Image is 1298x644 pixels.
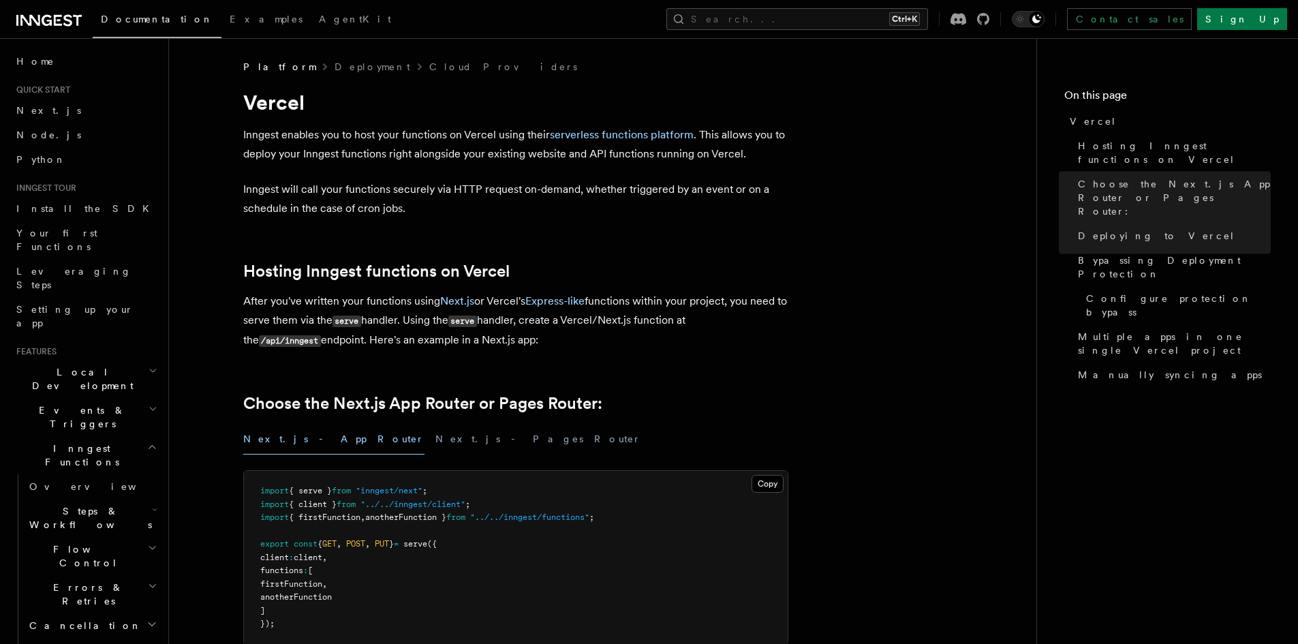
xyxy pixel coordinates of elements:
span: from [337,500,356,509]
span: Multiple apps in one single Vercel project [1078,330,1271,357]
a: Next.js [11,98,160,123]
a: Cloud Providers [429,60,577,74]
code: serve [448,316,477,327]
button: Search...Ctrl+K [666,8,928,30]
a: serverless functions platform [550,128,694,141]
a: Hosting Inngest functions on Vercel [243,262,510,281]
code: /api/inngest [259,335,321,347]
a: AgentKit [311,4,399,37]
span: { [318,539,322,549]
a: Node.js [11,123,160,147]
code: serve [333,316,361,327]
h1: Vercel [243,90,788,114]
span: "../../inngest/functions" [470,512,589,522]
span: Overview [29,481,170,492]
span: Errors & Retries [24,581,148,608]
span: { client } [289,500,337,509]
span: : [303,566,308,575]
span: serve [403,539,427,549]
span: Leveraging Steps [16,266,132,290]
a: Documentation [93,4,221,38]
span: Install the SDK [16,203,157,214]
a: Manually syncing apps [1072,363,1271,387]
span: Flow Control [24,542,148,570]
button: Toggle dark mode [1012,11,1045,27]
span: firstFunction [260,579,322,589]
a: Overview [24,474,160,499]
a: Leveraging Steps [11,259,160,297]
span: client [260,553,289,562]
span: from [332,486,351,495]
span: , [322,553,327,562]
a: Configure protection bypass [1081,286,1271,324]
span: client [294,553,322,562]
span: ; [422,486,427,495]
a: Home [11,49,160,74]
span: export [260,539,289,549]
span: : [289,553,294,562]
span: Platform [243,60,315,74]
span: Home [16,55,55,68]
span: = [394,539,399,549]
span: Next.js [16,105,81,116]
span: ] [260,606,265,615]
span: Inngest tour [11,183,76,194]
span: Examples [230,14,303,25]
a: Choose the Next.js App Router or Pages Router: [1072,172,1271,224]
a: Deploying to Vercel [1072,224,1271,248]
span: Python [16,154,66,165]
button: Next.js - App Router [243,424,424,455]
p: Inngest will call your functions securely via HTTP request on-demand, whether triggered by an eve... [243,180,788,218]
span: Documentation [101,14,213,25]
span: , [360,512,365,522]
span: Cancellation [24,619,142,632]
a: Deployment [335,60,410,74]
a: Examples [221,4,311,37]
span: anotherFunction } [365,512,446,522]
span: }); [260,619,275,628]
span: Bypassing Deployment Protection [1078,254,1271,281]
a: Your first Functions [11,221,160,259]
span: , [322,579,327,589]
a: Install the SDK [11,196,160,221]
span: Steps & Workflows [24,504,152,532]
span: const [294,539,318,549]
span: POST [346,539,365,549]
span: Choose the Next.js App Router or Pages Router: [1078,177,1271,218]
span: ; [465,500,470,509]
a: Multiple apps in one single Vercel project [1072,324,1271,363]
span: import [260,500,289,509]
button: Inngest Functions [11,436,160,474]
p: Inngest enables you to host your functions on Vercel using their . This allows you to deploy your... [243,125,788,164]
span: , [337,539,341,549]
span: Features [11,346,57,357]
span: Configure protection bypass [1086,292,1271,319]
span: Quick start [11,85,70,95]
span: [ [308,566,313,575]
span: functions [260,566,303,575]
span: { serve } [289,486,332,495]
a: Vercel [1064,109,1271,134]
span: GET [322,539,337,549]
button: Local Development [11,360,160,398]
span: import [260,486,289,495]
span: Manually syncing apps [1078,368,1262,382]
kbd: Ctrl+K [889,12,920,26]
span: Your first Functions [16,228,97,252]
a: Express-like [525,294,585,307]
span: Events & Triggers [11,403,149,431]
span: Setting up your app [16,304,134,328]
span: ({ [427,539,437,549]
button: Next.js - Pages Router [435,424,641,455]
a: Next.js [440,294,474,307]
button: Errors & Retries [24,575,160,613]
span: Hosting Inngest functions on Vercel [1078,139,1271,166]
a: Choose the Next.js App Router or Pages Router: [243,394,602,413]
span: ; [589,512,594,522]
p: After you've written your functions using or Vercel's functions within your project, you need to ... [243,292,788,350]
button: Cancellation [24,613,160,638]
span: AgentKit [319,14,391,25]
span: Local Development [11,365,149,393]
span: anotherFunction [260,592,332,602]
span: from [446,512,465,522]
